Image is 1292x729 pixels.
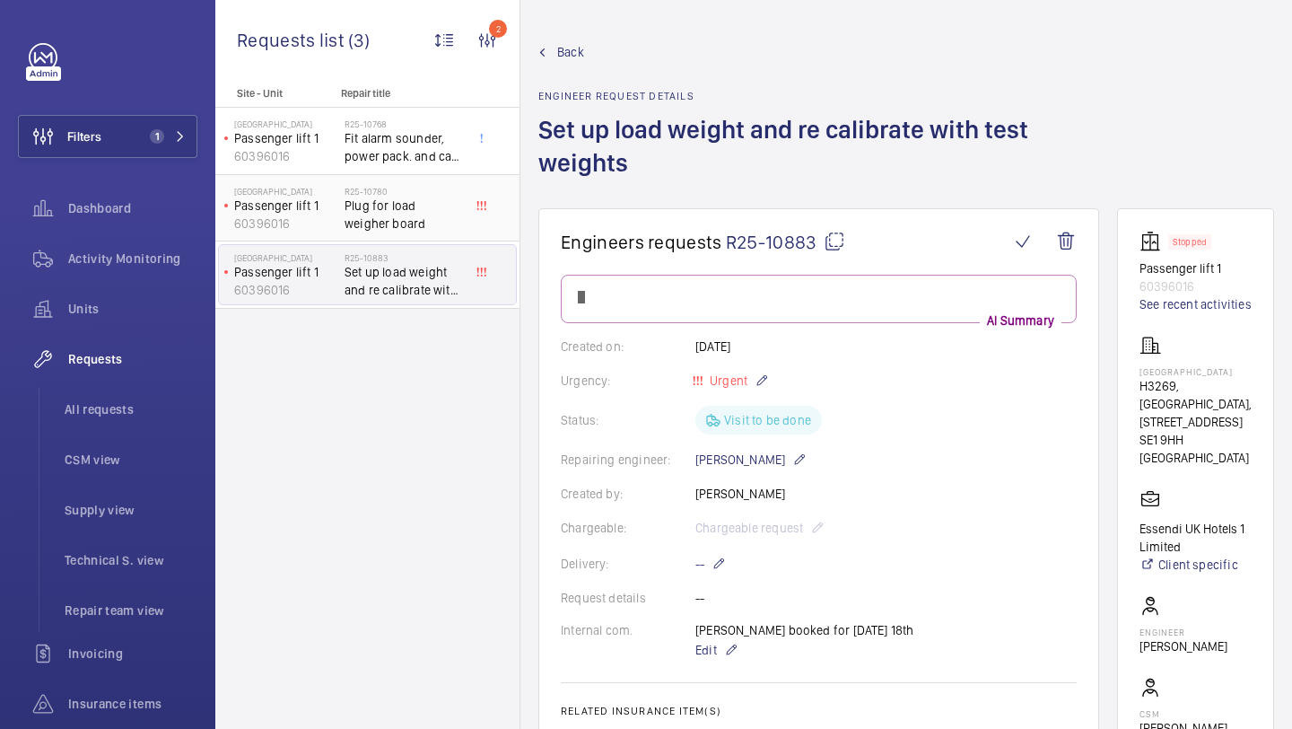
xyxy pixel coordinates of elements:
[345,119,463,129] h2: R25-10768
[1139,259,1252,277] p: Passenger lift 1
[68,300,197,318] span: Units
[18,115,197,158] button: Filters1
[1139,366,1252,377] p: [GEOGRAPHIC_DATA]
[68,350,197,368] span: Requests
[1139,377,1252,431] p: H3269, [GEOGRAPHIC_DATA], [STREET_ADDRESS]
[65,602,197,619] span: Repair team view
[68,695,197,713] span: Insurance items
[1139,295,1252,313] a: See recent activities
[1173,239,1207,245] p: Stopped
[234,197,337,215] p: Passenger lift 1
[980,312,1061,329] p: AI Summary
[68,250,197,268] span: Activity Monitoring
[557,43,584,61] span: Back
[1139,556,1252,574] a: Client specific
[1139,431,1252,467] p: SE1 9HH [GEOGRAPHIC_DATA]
[1139,708,1227,719] p: CSM
[726,231,845,253] span: R25-10883
[234,281,337,299] p: 60396016
[65,451,197,469] span: CSM view
[538,90,1102,102] h2: Engineer request details
[695,449,807,470] p: [PERSON_NAME]
[1139,231,1168,252] img: elevator.svg
[561,231,722,253] span: Engineers requests
[150,129,164,144] span: 1
[234,119,337,129] p: [GEOGRAPHIC_DATA]
[65,501,197,519] span: Supply view
[1139,520,1252,556] p: Essendi UK Hotels 1 Limited
[65,400,197,418] span: All requests
[341,87,459,100] p: Repair title
[345,252,463,263] h2: R25-10883
[1139,637,1227,655] p: [PERSON_NAME]
[695,641,717,659] span: Edit
[1139,277,1252,295] p: 60396016
[68,199,197,217] span: Dashboard
[234,252,337,263] p: [GEOGRAPHIC_DATA]
[234,186,337,197] p: [GEOGRAPHIC_DATA]
[345,186,463,197] h2: R25-10780
[695,553,726,575] p: --
[345,263,463,299] span: Set up load weight and re calibrate with test weights
[345,129,463,165] span: Fit alarm sounder, power pack. and cat 6 cable
[234,147,337,165] p: 60396016
[1139,627,1227,637] p: Engineer
[538,113,1102,208] h1: Set up load weight and re calibrate with test weights
[237,29,348,51] span: Requests list
[561,705,1077,717] h2: Related insurance item(s)
[234,263,337,281] p: Passenger lift 1
[345,197,463,233] span: Plug for load weigher board
[234,215,337,233] p: 60396016
[706,373,747,388] span: Urgent
[68,645,197,663] span: Invoicing
[215,87,334,100] p: Site - Unit
[234,129,337,147] p: Passenger lift 1
[65,551,197,569] span: Technical S. view
[67,127,101,145] span: Filters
